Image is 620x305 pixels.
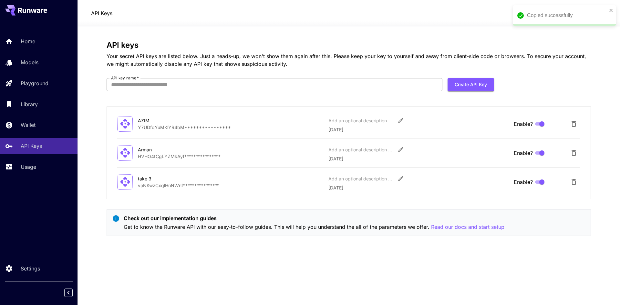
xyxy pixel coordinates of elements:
span: Enable? [514,149,533,157]
p: Playground [21,79,48,87]
p: Home [21,37,35,45]
p: Settings [21,265,40,272]
div: Add an optional description or comment [328,117,393,124]
button: Edit [395,115,407,126]
p: Wallet [21,121,36,129]
button: close [609,8,614,13]
button: Collapse sidebar [64,289,73,297]
p: API Keys [21,142,42,150]
div: Collapse sidebar [69,287,77,299]
button: Edit [395,173,407,184]
nav: breadcrumb [91,9,112,17]
p: Check out our implementation guides [124,214,504,222]
a: API Keys [91,9,112,17]
div: Add an optional description or comment [328,175,393,182]
div: Add an optional description or comment [328,146,393,153]
h3: API keys [107,41,591,50]
button: Create API Key [448,78,494,91]
button: Delete API Key [567,117,580,130]
button: Read our docs and start setup [431,223,504,231]
button: Delete API Key [567,147,580,159]
button: Delete API Key [567,176,580,188]
p: Models [21,58,38,66]
p: Usage [21,163,36,171]
p: Your secret API keys are listed below. Just a heads-up, we won't show them again after this. Plea... [107,52,591,68]
p: [DATE] [328,155,509,162]
p: Library [21,100,38,108]
div: Copied successfully [527,12,607,19]
p: Get to know the Runware API with our easy-to-follow guides. This will help you understand the all... [124,223,504,231]
div: take 3 [138,175,202,182]
div: AZIM [138,117,202,124]
div: Arman [138,146,202,153]
button: Edit [395,144,407,155]
label: API key name [111,75,139,81]
p: [DATE] [328,126,509,133]
span: Enable? [514,120,533,128]
span: Enable? [514,178,533,186]
p: [DATE] [328,184,509,191]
